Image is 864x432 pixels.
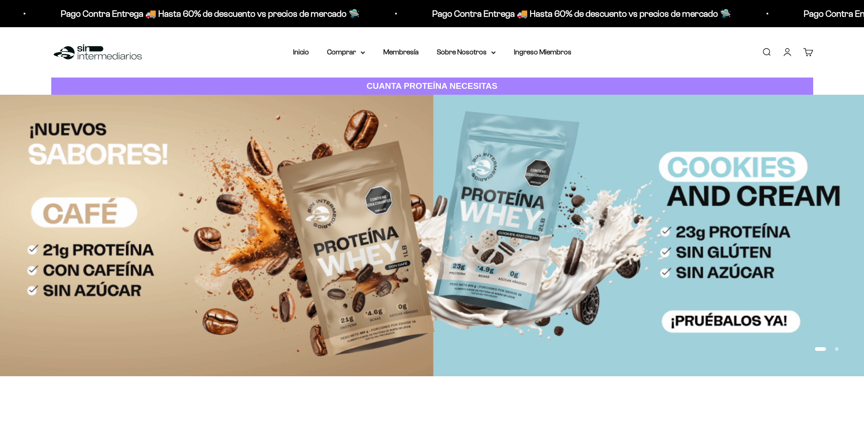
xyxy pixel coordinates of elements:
a: Inicio [293,48,309,56]
strong: CUANTA PROTEÍNA NECESITAS [366,81,498,91]
p: Pago Contra Entrega 🚚 Hasta 60% de descuento vs precios de mercado 🛸 [166,6,465,21]
summary: Sobre Nosotros [437,46,496,58]
a: Ingreso Miembros [514,48,571,56]
a: CUANTA PROTEÍNA NECESITAS [51,78,813,95]
p: Pago Contra Entrega 🚚 Hasta 60% de descuento vs precios de mercado 🛸 [537,6,836,21]
a: Membresía [383,48,419,56]
summary: Comprar [327,46,365,58]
